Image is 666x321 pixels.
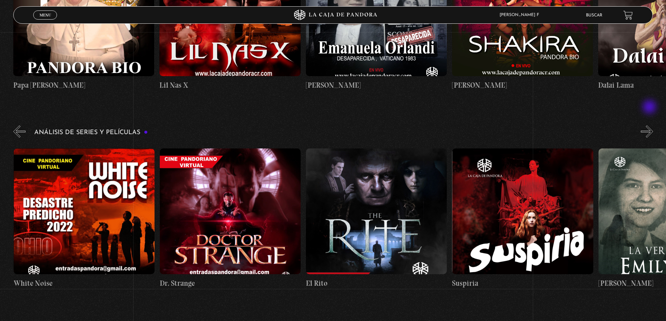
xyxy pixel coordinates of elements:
a: Dr. Strange [160,143,301,294]
h4: White Noise [14,278,155,289]
h4: [PERSON_NAME] [306,80,447,91]
a: View your shopping cart [623,10,633,20]
span: Cerrar [37,19,53,24]
button: Next [641,125,653,138]
h4: Papa [PERSON_NAME] [13,80,154,91]
a: Buscar [586,13,602,17]
a: Suspiria [452,143,593,294]
a: El Rito [306,143,447,294]
button: Previous [13,125,26,138]
span: Menu [40,13,51,17]
a: White Noise [14,143,155,294]
h4: Dr. Strange [160,278,301,289]
h4: El Rito [306,278,447,289]
h4: Suspiria [452,278,593,289]
h4: [PERSON_NAME] [452,80,593,91]
span: [PERSON_NAME] F [496,13,546,17]
h4: Lil Nas X [159,80,300,91]
h3: Análisis de series y películas [34,129,148,136]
